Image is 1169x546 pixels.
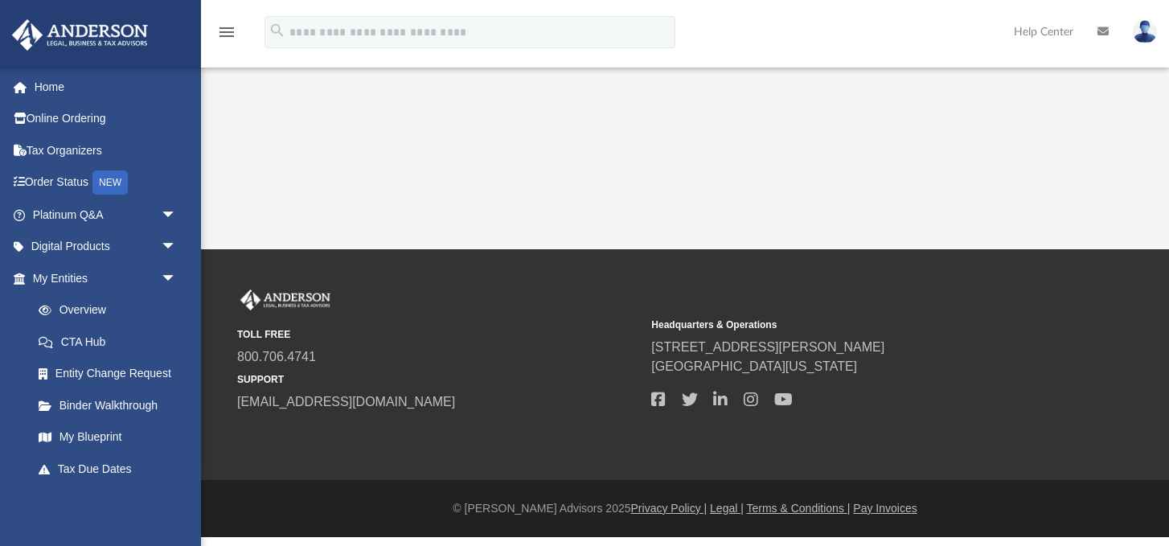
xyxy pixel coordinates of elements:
a: Tax Due Dates [23,453,201,485]
i: menu [217,23,236,42]
a: [STREET_ADDRESS][PERSON_NAME] [651,340,884,354]
a: My Blueprint [23,421,193,454]
img: User Pic [1133,20,1157,43]
a: Binder Walkthrough [23,389,201,421]
i: search [269,22,286,39]
a: Legal | [710,502,744,515]
a: Entity Change Request [23,358,201,390]
a: menu [217,31,236,42]
a: Platinum Q&Aarrow_drop_down [11,199,201,231]
a: My Anderson Teamarrow_drop_down [11,485,193,517]
a: Home [11,71,201,103]
span: arrow_drop_down [161,199,193,232]
a: Terms & Conditions | [747,502,851,515]
small: TOLL FREE [237,327,640,342]
a: Online Ordering [11,103,201,135]
a: [GEOGRAPHIC_DATA][US_STATE] [651,359,857,373]
a: Order StatusNEW [11,166,201,199]
a: Pay Invoices [853,502,917,515]
div: NEW [92,170,128,195]
span: arrow_drop_down [161,485,193,518]
span: arrow_drop_down [161,262,193,295]
a: Tax Organizers [11,134,201,166]
a: My Entitiesarrow_drop_down [11,262,201,294]
small: SUPPORT [237,372,640,387]
a: Digital Productsarrow_drop_down [11,231,201,263]
a: 800.706.4741 [237,350,316,363]
a: [EMAIL_ADDRESS][DOMAIN_NAME] [237,395,455,408]
a: Overview [23,294,201,326]
div: © [PERSON_NAME] Advisors 2025 [201,500,1169,517]
a: Privacy Policy | [631,502,708,515]
span: arrow_drop_down [161,231,193,264]
img: Anderson Advisors Platinum Portal [237,289,334,310]
a: CTA Hub [23,326,201,358]
small: Headquarters & Operations [651,318,1054,332]
img: Anderson Advisors Platinum Portal [7,19,153,51]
